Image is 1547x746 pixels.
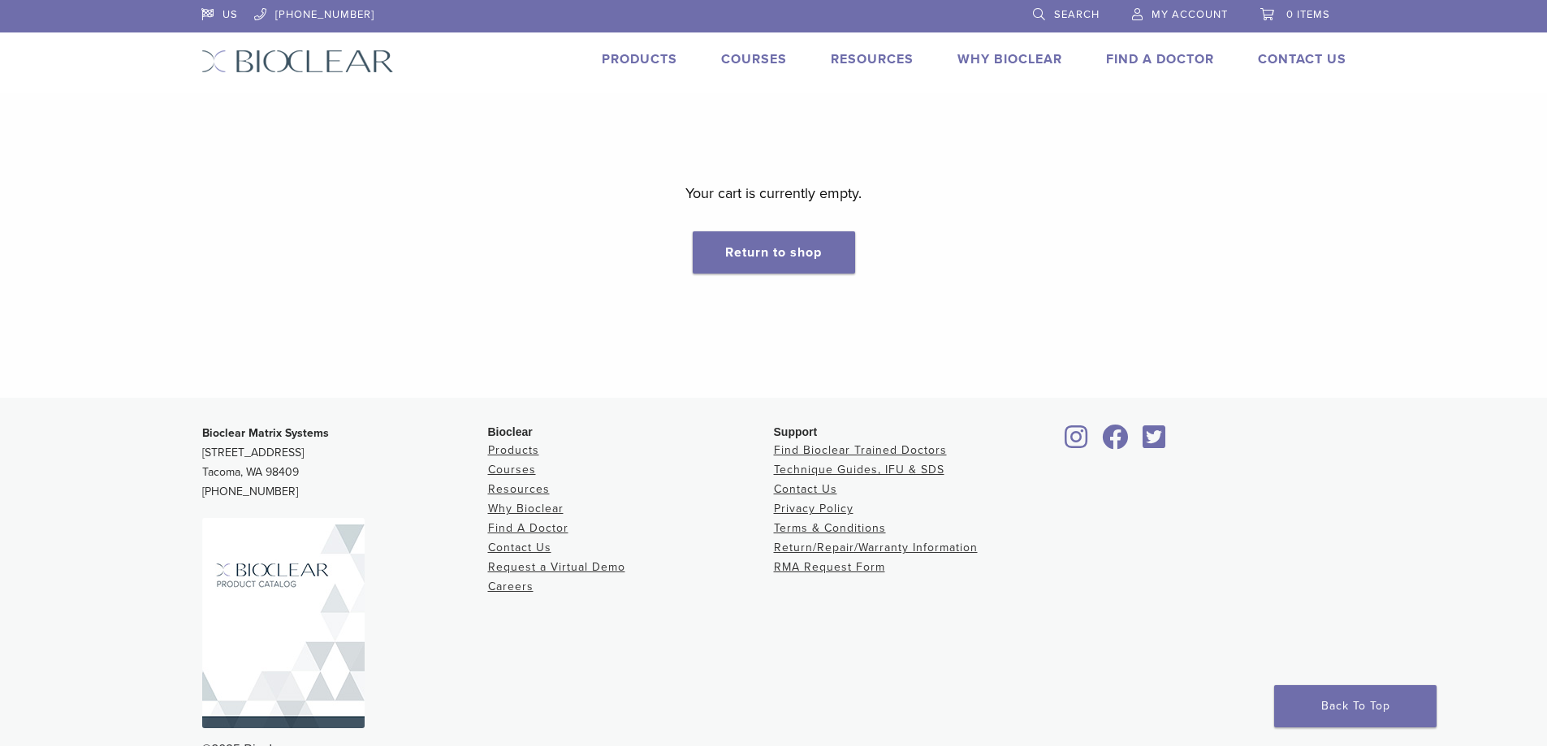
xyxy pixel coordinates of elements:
a: Privacy Policy [774,502,853,515]
a: Careers [488,580,534,593]
a: Return to shop [693,231,855,274]
a: Contact Us [774,482,837,496]
a: Request a Virtual Demo [488,560,625,574]
a: Bioclear [1138,434,1172,451]
a: Contact Us [1258,51,1346,67]
a: Why Bioclear [957,51,1062,67]
a: Courses [721,51,787,67]
a: Products [602,51,677,67]
a: Courses [488,463,536,476]
a: Return/Repair/Warranty Information [774,541,978,554]
span: 0 items [1286,8,1330,21]
p: Your cart is currently empty. [685,181,862,205]
strong: Bioclear Matrix Systems [202,426,329,440]
a: Resources [488,482,550,496]
p: [STREET_ADDRESS] Tacoma, WA 98409 [PHONE_NUMBER] [202,424,488,502]
span: Support [774,425,818,438]
a: Resources [831,51,914,67]
img: Bioclear [202,518,365,728]
a: RMA Request Form [774,560,885,574]
a: Find Bioclear Trained Doctors [774,443,947,457]
span: My Account [1152,8,1228,21]
a: Bioclear [1060,434,1094,451]
a: Bioclear [1097,434,1134,451]
span: Search [1054,8,1100,21]
a: Terms & Conditions [774,521,886,535]
a: Contact Us [488,541,551,554]
a: Technique Guides, IFU & SDS [774,463,944,476]
a: Find A Doctor [488,521,568,535]
a: Back To Top [1274,685,1437,727]
span: Bioclear [488,425,533,438]
img: Bioclear [201,50,394,73]
a: Products [488,443,539,457]
a: Why Bioclear [488,502,564,515]
a: Find A Doctor [1106,51,1214,67]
